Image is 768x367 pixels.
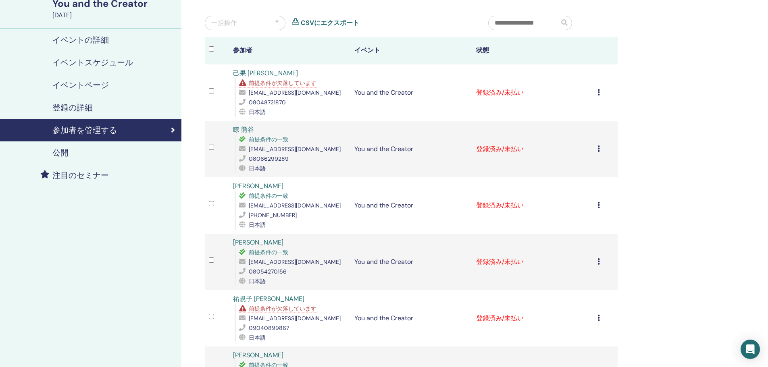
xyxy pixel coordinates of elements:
span: [EMAIL_ADDRESS][DOMAIN_NAME] [249,145,341,153]
a: 祐規子 [PERSON_NAME] [233,294,304,303]
a: [PERSON_NAME] [233,238,283,247]
span: 前提条件の一致 [249,249,288,256]
td: You and the Creator [350,121,472,177]
a: 己果 [PERSON_NAME] [233,69,298,77]
span: 日本語 [249,221,266,228]
div: 一括操作 [211,18,237,28]
span: 日本語 [249,165,266,172]
span: [EMAIL_ADDRESS][DOMAIN_NAME] [249,315,341,322]
h4: 参加者を管理する [52,125,117,135]
span: [PHONE_NUMBER] [249,211,297,219]
span: [EMAIL_ADDRESS][DOMAIN_NAME] [249,258,341,265]
th: 状態 [472,37,593,64]
th: イベント [350,37,472,64]
td: You and the Creator [350,234,472,290]
span: 前提条件が欠落しています [249,79,316,87]
span: 日本語 [249,108,266,116]
a: CSVにエクスポート [301,18,359,28]
a: 瞭 熊谷 [233,125,254,134]
span: 09040899867 [249,324,289,332]
td: You and the Creator [350,290,472,346]
h4: 登録の詳細 [52,103,93,112]
span: 前提条件が欠落しています [249,305,316,312]
td: You and the Creator [350,177,472,234]
div: Open Intercom Messenger [741,340,760,359]
h4: 公開 [52,148,69,158]
h4: イベントスケジュール [52,58,133,67]
span: 日本語 [249,334,266,341]
a: [PERSON_NAME] [233,182,283,190]
h4: イベントの詳細 [52,35,109,45]
td: You and the Creator [350,64,472,121]
div: [DATE] [52,10,177,20]
span: 前提条件の一致 [249,136,288,143]
span: 08054270156 [249,268,287,275]
span: [EMAIL_ADDRESS][DOMAIN_NAME] [249,202,341,209]
span: 08066299289 [249,155,289,162]
h4: 注目のセミナー [52,170,109,180]
th: 参加者 [229,37,350,64]
span: 前提条件の一致 [249,192,288,199]
a: [PERSON_NAME] [233,351,283,359]
span: 08048721870 [249,99,286,106]
span: [EMAIL_ADDRESS][DOMAIN_NAME] [249,89,341,96]
span: 日本語 [249,278,266,285]
h4: イベントページ [52,80,109,90]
